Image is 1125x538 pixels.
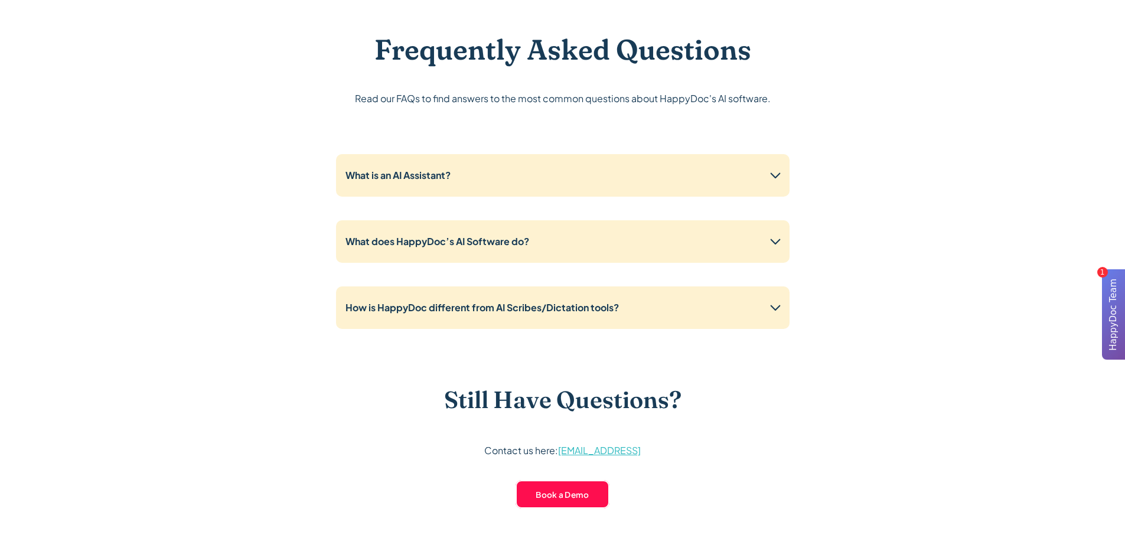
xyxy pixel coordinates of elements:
[345,169,451,181] strong: What is an AI Assistant?
[374,32,751,67] h2: Frequently Asked Questions
[484,442,641,459] p: Contact us here:
[355,90,771,107] p: Read our FAQs to find answers to the most common questions about HappyDoc's AI software.
[444,386,681,414] h3: Still Have Questions?
[516,480,609,508] a: Book a Demo
[345,235,529,247] strong: What does HappyDoc’s AI Software do?
[345,301,619,314] strong: How is HappyDoc different from AI Scribes/Dictation tools?
[558,444,641,457] a: [EMAIL_ADDRESS]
